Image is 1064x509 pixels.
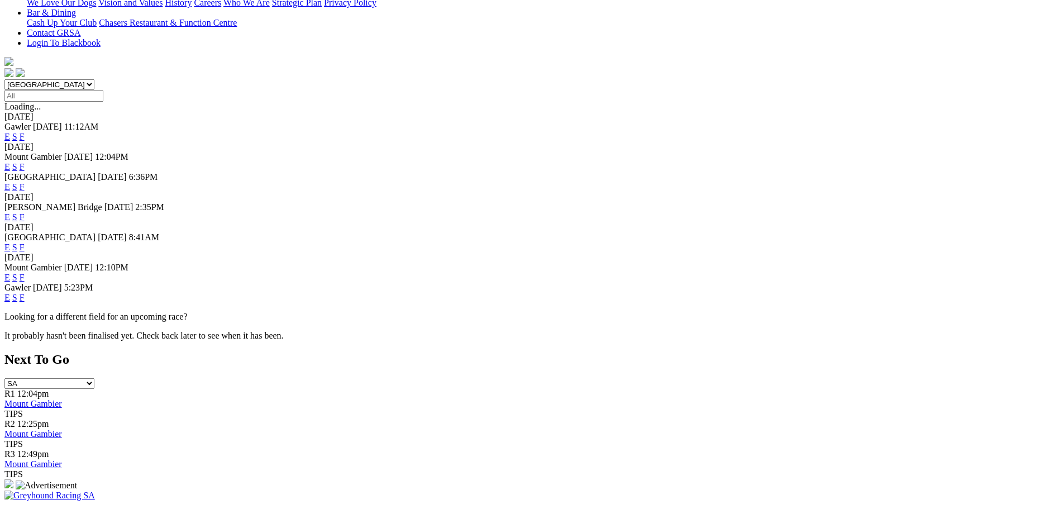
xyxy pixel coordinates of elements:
[64,283,93,292] span: 5:23PM
[4,112,1060,122] div: [DATE]
[64,122,99,131] span: 11:12AM
[20,212,25,222] a: F
[4,449,15,459] span: R3
[4,182,10,192] a: E
[4,491,95,501] img: Greyhound Racing SA
[12,182,17,192] a: S
[17,389,49,398] span: 12:04pm
[16,68,25,77] img: twitter.svg
[4,273,10,282] a: E
[4,122,31,131] span: Gawler
[129,232,159,242] span: 8:41AM
[20,182,25,192] a: F
[4,331,284,340] partial: It probably hasn't been finalised yet. Check back later to see when it has been.
[17,449,49,459] span: 12:49pm
[12,293,17,302] a: S
[64,263,93,272] span: [DATE]
[95,152,128,161] span: 12:04PM
[4,419,15,429] span: R2
[4,352,1060,367] h2: Next To Go
[4,293,10,302] a: E
[27,28,80,37] a: Contact GRSA
[4,439,23,449] span: TIPS
[4,212,10,222] a: E
[4,102,41,111] span: Loading...
[4,172,96,182] span: [GEOGRAPHIC_DATA]
[27,18,97,27] a: Cash Up Your Club
[95,263,128,272] span: 12:10PM
[20,273,25,282] a: F
[4,68,13,77] img: facebook.svg
[98,172,127,182] span: [DATE]
[4,389,15,398] span: R1
[4,132,10,141] a: E
[4,409,23,418] span: TIPS
[4,222,1060,232] div: [DATE]
[4,469,23,479] span: TIPS
[12,242,17,252] a: S
[20,162,25,172] a: F
[4,283,31,292] span: Gawler
[4,162,10,172] a: E
[99,18,237,27] a: Chasers Restaurant & Function Centre
[4,479,13,488] img: 15187_Greyhounds_GreysPlayCentral_Resize_SA_WebsiteBanner_300x115_2025.jpg
[12,162,17,172] a: S
[64,152,93,161] span: [DATE]
[20,132,25,141] a: F
[4,242,10,252] a: E
[27,8,76,17] a: Bar & Dining
[4,312,1060,322] p: Looking for a different field for an upcoming race?
[4,263,62,272] span: Mount Gambier
[4,253,1060,263] div: [DATE]
[12,212,17,222] a: S
[33,122,62,131] span: [DATE]
[4,429,62,439] a: Mount Gambier
[4,459,62,469] a: Mount Gambier
[33,283,62,292] span: [DATE]
[16,481,77,491] img: Advertisement
[98,232,127,242] span: [DATE]
[4,57,13,66] img: logo-grsa-white.png
[12,273,17,282] a: S
[4,399,62,408] a: Mount Gambier
[12,132,17,141] a: S
[20,293,25,302] a: F
[20,242,25,252] a: F
[27,38,101,47] a: Login To Blackbook
[27,18,1060,28] div: Bar & Dining
[135,202,164,212] span: 2:35PM
[17,419,49,429] span: 12:25pm
[4,232,96,242] span: [GEOGRAPHIC_DATA]
[4,152,62,161] span: Mount Gambier
[4,142,1060,152] div: [DATE]
[4,202,102,212] span: [PERSON_NAME] Bridge
[129,172,158,182] span: 6:36PM
[104,202,133,212] span: [DATE]
[4,192,1060,202] div: [DATE]
[4,90,103,102] input: Select date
